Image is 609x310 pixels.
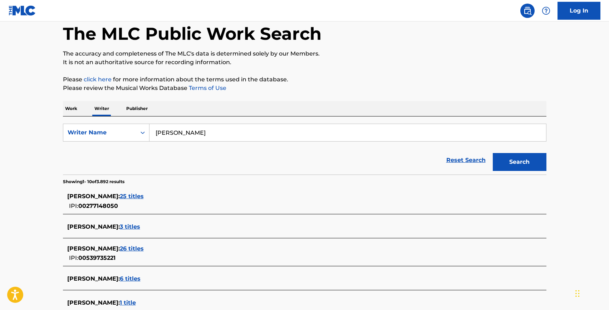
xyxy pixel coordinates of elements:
[84,76,112,83] a: click here
[493,153,546,171] button: Search
[67,245,120,252] span: [PERSON_NAME] :
[78,202,118,209] span: 00277148050
[120,245,144,252] span: 26 titles
[120,223,140,230] span: 3 titles
[120,193,144,200] span: 25 titles
[63,23,321,44] h1: The MLC Public Work Search
[120,275,141,282] span: 6 titles
[573,276,609,310] iframe: Chat Widget
[69,202,78,209] span: IPI:
[63,124,546,175] form: Search Form
[67,299,120,306] span: [PERSON_NAME] :
[443,152,489,168] a: Reset Search
[69,254,78,261] span: IPI:
[63,178,124,185] p: Showing 1 - 10 of 3.892 results
[63,58,546,67] p: It is not an authoritative source for recording information.
[558,2,600,20] a: Log In
[68,128,132,137] div: Writer Name
[63,75,546,84] p: Please for more information about the terms used in the database.
[187,85,226,91] a: Terms of Use
[539,4,553,18] div: Help
[78,254,116,261] span: 00539735221
[523,6,532,15] img: search
[120,299,136,306] span: 1 title
[573,276,609,310] div: Widget chat
[67,275,120,282] span: [PERSON_NAME] :
[63,84,546,92] p: Please review the Musical Works Database
[575,283,580,304] div: Trascina
[542,6,550,15] img: help
[67,223,120,230] span: [PERSON_NAME] :
[520,4,535,18] a: Public Search
[9,5,36,16] img: MLC Logo
[92,101,111,116] p: Writer
[67,193,120,200] span: [PERSON_NAME] :
[63,49,546,58] p: The accuracy and completeness of The MLC's data is determined solely by our Members.
[124,101,150,116] p: Publisher
[63,101,79,116] p: Work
